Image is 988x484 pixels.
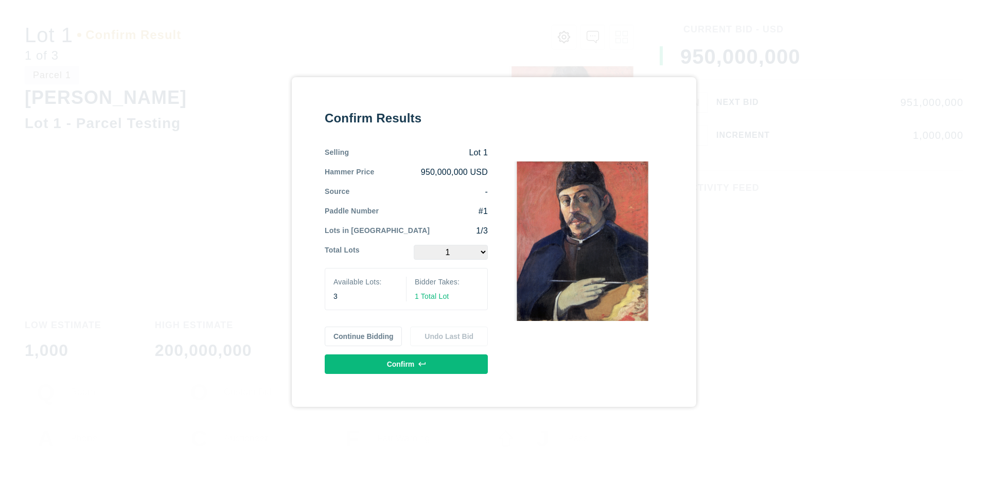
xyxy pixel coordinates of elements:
button: Continue Bidding [325,327,402,346]
div: Available Lots: [333,277,398,287]
div: Bidder Takes: [415,277,479,287]
button: Confirm [325,354,488,374]
div: #1 [379,206,488,217]
span: 1 Total Lot [415,292,449,300]
div: 3 [333,291,398,301]
div: Paddle Number [325,206,379,217]
div: - [350,186,488,198]
div: Hammer Price [325,167,374,178]
div: Source [325,186,350,198]
div: Total Lots [325,245,360,260]
div: Selling [325,147,349,158]
div: 950,000,000 USD [374,167,488,178]
button: Undo Last Bid [410,327,488,346]
div: Confirm Results [325,110,488,127]
div: Lot 1 [349,147,488,158]
div: Lots in [GEOGRAPHIC_DATA] [325,225,430,237]
div: 1/3 [430,225,488,237]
